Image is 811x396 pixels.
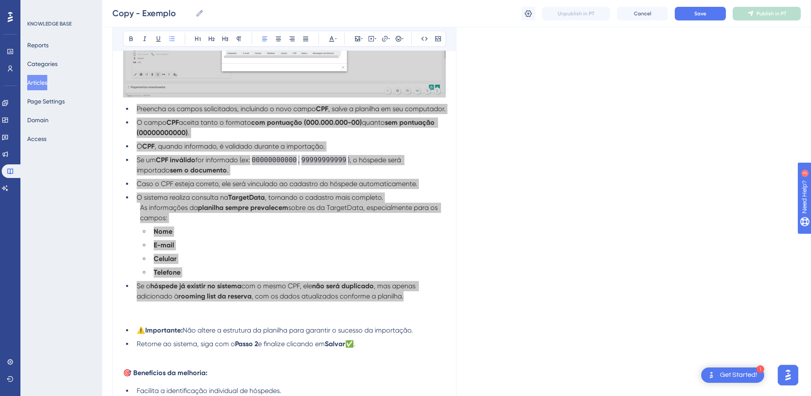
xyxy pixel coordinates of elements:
[325,340,345,348] strong: Salvar
[694,10,706,17] span: Save
[634,10,651,17] span: Cancel
[312,282,374,290] strong: não será duplicado
[188,129,189,137] span: .
[27,75,47,90] button: Articles
[142,142,155,150] strong: CPF
[170,166,227,174] strong: sem o documento
[27,94,65,109] button: Page Settings
[733,7,801,20] button: Publish in PT
[154,268,181,276] strong: Telefone
[178,292,252,300] strong: rooming list da reserva
[155,142,325,150] span: , quando informado, é validado durante a importação.
[27,56,57,72] button: Categories
[316,105,328,113] strong: CPF
[137,142,142,150] span: O
[137,387,281,395] span: Facilita a identificação individual de hóspedes.
[235,340,258,348] strong: Passo 2
[558,10,594,17] span: Unpublish in PT
[27,131,46,146] button: Access
[137,340,235,348] span: Retorne ao sistema, siga com o
[300,155,347,165] span: 99999999999
[775,362,801,388] iframe: UserGuiding AI Assistant Launcher
[250,155,298,165] span: 00000000000
[137,326,145,334] span: ⚠️
[252,292,404,300] span: , com os dados atualizados conforme a planilha.
[150,282,241,290] strong: hóspede já existir no sistema
[166,118,179,126] strong: CPF
[198,204,288,212] strong: planilha sempre prevalecem
[140,204,198,212] span: As informações da
[20,2,53,12] span: Need Help?
[137,193,228,201] span: O sistema realiza consulta na
[179,118,251,126] span: aceita tanto o formato
[27,20,72,27] div: KNOWLEDGE BASE
[154,227,172,235] strong: Nome
[154,241,174,249] strong: E-mail
[328,105,446,113] span: , salve a planilha em seu computador.
[137,118,166,126] span: O campo
[265,193,383,201] span: , tornando o cadastro mais completo.
[123,369,207,377] span: 🎯 Benefícios da melhoria:
[145,326,183,334] strong: Importante:
[154,255,177,263] strong: Celular
[241,282,312,290] span: com o mesmo CPF, ele
[362,118,385,126] span: quanto
[345,340,355,348] span: ✅.
[195,156,250,164] span: for informado (ex:
[27,37,49,53] button: Reports
[617,7,668,20] button: Cancel
[298,156,300,164] span: ,
[701,367,764,383] div: Open Get Started! checklist, remaining modules: 1
[27,112,49,128] button: Domain
[542,7,610,20] button: Unpublish in PT
[757,365,764,373] div: 1
[675,7,726,20] button: Save
[137,105,316,113] span: Preencha os campos solicitados, incluindo o novo campo
[251,118,362,126] strong: com pontuação (000.000.000-00)
[137,156,156,164] span: Se um
[227,166,229,174] span: .
[183,326,413,334] span: Não altere a estrutura da planilha para garantir o sucesso da importação.
[137,282,150,290] span: Se o
[706,370,716,380] img: launcher-image-alternative-text
[112,7,192,19] input: Article Name
[258,340,325,348] span: e finalize clicando em
[59,4,62,11] div: 2
[720,370,757,380] div: Get Started!
[137,180,417,188] span: Caso o CPF esteja correto, ele será vinculado ao cadastro do hóspede automaticamente.
[228,193,265,201] strong: TargetData
[140,204,439,222] span: sobre as da TargetData, especialmente para os campos:
[156,156,195,164] strong: CPF inválido
[757,10,786,17] span: Publish in PT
